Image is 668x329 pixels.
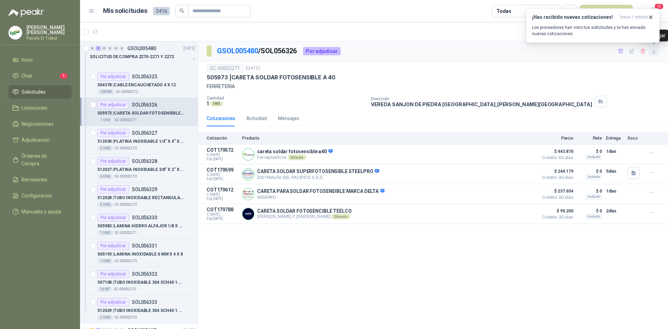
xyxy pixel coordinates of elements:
[22,120,54,128] span: Negociaciones
[97,287,113,292] div: 36 MT
[22,192,52,199] span: Configuración
[22,208,61,216] span: Manuales y ayuda
[97,298,129,306] div: Por adjudicar
[647,5,660,17] button: 15
[97,223,184,229] p: 505983 | LAMINA HIERRO ALFAJOR 1/8 X 1 X 3
[606,167,623,175] p: 5 días
[97,166,184,173] p: 512027 | PLATINA INOXIDABLE 3/8" X 2" X 6MT
[26,36,72,40] p: Panela El Trébol
[132,187,157,192] p: SOL056329
[539,167,573,175] span: $ 244.179
[246,115,267,122] div: Actividad
[97,110,184,117] p: 505973 | CARETA SOLDAR FOTOSENSIBLE A 40
[8,53,72,66] a: Inicio
[242,208,254,220] img: Company Logo
[97,195,184,201] p: 512028 | TUBO INOXIDABLE RECTANGULAR 3” X 1 ½” X 1/8 X 6 MTS
[332,214,350,219] div: Directo
[532,24,654,37] p: Los proveedores han visto tus solicitudes y te han enviado nuevas cotizaciones.
[22,152,65,167] span: Órdenes de Compra
[8,8,44,17] img: Logo peakr
[96,46,101,51] div: 9
[8,205,72,218] a: Manuales y ayuda
[115,315,137,320] p: SC-00002270
[97,138,184,145] p: 512030 | PLATINA INOXIDABLE 1/4” X 4” X 6MT
[97,101,129,109] div: Por adjudicar
[539,147,573,156] span: $ 443.870
[132,131,157,135] p: SOL056327
[539,215,573,219] span: Crédito 30 días
[539,187,573,195] span: $ 237.654
[132,74,157,79] p: SOL056325
[97,279,184,286] p: 507108 | TUBO INOXIDABLE 304 SCH40 1.1/4" X 6MT
[97,117,113,123] div: 1 UND
[207,147,238,153] p: COT179572
[620,14,648,20] span: hace 1 minuto
[207,157,238,161] span: Exp: [DATE]
[246,65,260,72] p: [DATE]
[60,73,67,79] span: 1
[539,136,573,141] p: Precio
[606,136,623,141] p: Entrega
[97,72,129,81] div: Por adjudicar
[127,46,156,51] p: GSOL005480
[628,136,642,141] p: Docs
[22,104,47,112] span: Licitaciones
[22,176,47,183] span: Remisiones
[207,167,238,173] p: COT179599
[80,295,198,323] a: Por adjudicarSOL056333512029 |TUBO INOXIDABLE 304 SCH40 1.1/2" X 6MT2 UNDSC-00002270
[115,258,137,264] p: SC-00002270
[97,89,115,95] div: 100 MT
[116,89,138,95] p: SC-00002272
[578,207,602,215] p: $ 0
[207,197,238,201] span: Exp: [DATE]
[115,174,137,179] p: SC-00002270
[210,101,223,107] div: UND
[114,287,136,292] p: SC-00002270
[606,207,623,215] p: 2 días
[207,173,238,177] span: C: [DATE]
[97,242,129,250] div: Por adjudicar
[207,207,238,212] p: COT179788
[97,270,129,278] div: Por adjudicar
[242,188,254,200] img: Company Logo
[8,189,72,202] a: Configuración
[257,169,379,175] p: CARETA SOLDAR SUPERFOTOSENSIBLE STEELPRO
[103,6,148,16] h1: Mis solicitudes
[8,69,72,83] a: Chat1
[526,8,660,43] button: ¡Has recibido nuevas cotizaciones!hace 1 minuto Los proveedores han visto tus solicitudes y te ha...
[539,207,573,215] span: $ 95.200
[578,136,602,141] p: Flete
[257,195,384,200] p: IMSEPRO
[97,251,183,258] p: 505193 | LAMINA INOXIDABLE 6 MM X 4 X 8
[80,126,198,154] a: Por adjudicarSOL056327512030 |PLATINA INOXIDABLE 1/4” X 4” X 6MT2 UNDSC-00002270
[371,101,592,107] p: VEREDA SANJON DE PIEDRA [GEOGRAPHIC_DATA] , [PERSON_NAME][GEOGRAPHIC_DATA]
[22,88,46,96] span: Solicitudes
[97,258,113,264] div: 1 UND
[257,155,333,160] p: Ferreplasticos
[97,157,129,165] div: Por adjudicar
[115,202,137,207] p: SC-00002270
[97,129,129,137] div: Por adjudicar
[606,187,623,195] p: 1 días
[303,47,341,55] div: Por adjudicar
[217,46,297,56] p: / SOL056326
[90,54,174,60] p: SOLICITUD DE COMPRA 2270-2271 Y 2272
[539,175,573,180] span: Crédito 30 días
[97,82,176,88] p: 504378 | CABLE ENCAUCHETADO 4 X 12
[22,56,33,64] span: Inicio
[108,46,113,51] div: 0
[132,215,157,220] p: SOL056330
[80,98,198,126] a: Por adjudicarSOL056326505973 |CARETA SOLDAR FOTOSENSIBLE A 401 UNDSC-00002271
[8,173,72,186] a: Remisiones
[119,46,125,51] div: 0
[586,194,602,199] div: Incluido
[532,14,618,20] h3: ¡Has recibido nuevas cotizaciones!
[132,102,157,107] p: SOL056326
[207,96,365,101] p: Cantidad
[8,133,72,147] a: Adjudicación
[257,208,351,214] p: CARETA SOLDAR FOTOSENCIBLE TEELCO
[8,149,72,170] a: Órdenes de Compra
[180,8,184,13] span: search
[586,174,602,180] div: Incluido
[217,47,258,55] a: GSOL005480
